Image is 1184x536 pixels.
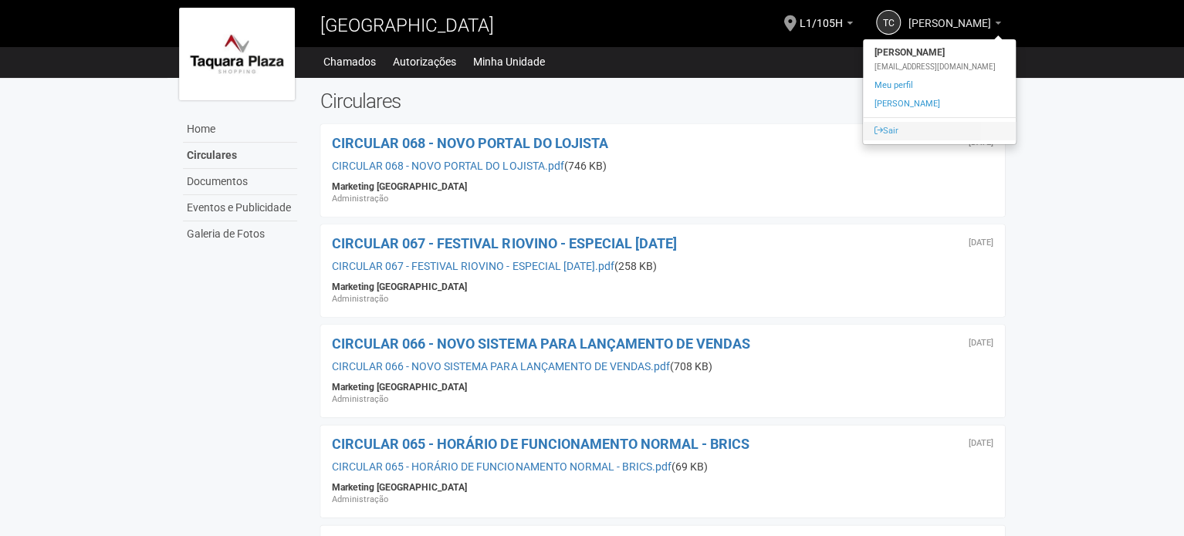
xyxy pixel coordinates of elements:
[332,193,993,205] div: Administração
[332,360,669,373] a: CIRCULAR 066 - NOVO SISTEMA PARA LANÇAMENTO DE VENDAS.pdf
[332,259,993,273] div: (258 KB)
[183,221,297,247] a: Galeria de Fotos
[969,238,993,248] div: Terça-feira, 22 de julho de 2025 às 20:02
[800,2,843,29] span: L1/105H
[183,195,297,221] a: Eventos e Publicidade
[183,143,297,169] a: Circulares
[908,19,1001,32] a: [PERSON_NAME]
[863,62,1016,72] div: [EMAIL_ADDRESS][DOMAIN_NAME]
[332,260,614,272] a: CIRCULAR 067 - FESTIVAL RIOVINO - ESPECIAL [DATE].pdf
[332,359,993,373] div: (708 KB)
[332,235,676,251] a: CIRCULAR 067 - FESTIVAL RIOVINO - ESPECIAL [DATE]
[320,15,494,36] span: [GEOGRAPHIC_DATA]
[332,481,993,494] div: Marketing [GEOGRAPHIC_DATA]
[800,19,853,32] a: L1/105H
[179,8,295,100] img: logo.jpg
[876,10,901,35] a: TC
[332,293,993,305] div: Administração
[332,393,993,406] div: Administração
[332,281,993,293] div: Marketing [GEOGRAPHIC_DATA]
[332,160,563,172] a: CIRCULAR 068 - NOVO PORTAL DO LOJISTA.pdf
[183,116,297,143] a: Home
[332,460,671,473] a: CIRCULAR 065 - HORÁRIO DE FUNCIONAMENTO NORMAL - BRICS.pdf
[969,439,993,448] div: Quarta-feira, 2 de julho de 2025 às 21:27
[473,51,545,72] a: Minha Unidade
[863,43,1016,62] strong: [PERSON_NAME]
[863,122,1016,140] a: Sair
[332,335,749,352] a: CIRCULAR 066 - NOVO SISTEMA PARA LANÇAMENTO DE VENDAS
[908,2,991,29] span: TÂNIA CRISTINA DA COSTA
[393,51,456,72] a: Autorizações
[183,169,297,195] a: Documentos
[332,180,993,193] div: Marketing [GEOGRAPHIC_DATA]
[332,159,993,173] div: (746 KB)
[969,339,993,348] div: Segunda-feira, 14 de julho de 2025 às 20:27
[332,460,993,474] div: (69 KB)
[332,436,749,452] a: CIRCULAR 065 - HORÁRIO DE FUNCIONAMENTO NORMAL - BRICS
[332,381,993,393] div: Marketing [GEOGRAPHIC_DATA]
[863,95,1016,113] a: [PERSON_NAME]
[863,76,1016,95] a: Meu perfil
[332,135,607,151] a: CIRCULAR 068 - NOVO PORTAL DO LOJISTA
[332,494,993,506] div: Administração
[320,89,827,113] h2: Circulares
[323,51,376,72] a: Chamados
